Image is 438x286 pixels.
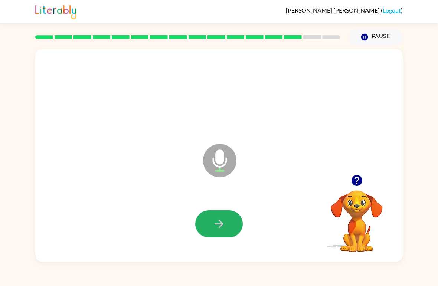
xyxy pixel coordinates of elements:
a: Logout [383,7,401,14]
video: Your browser must support playing .mp4 files to use Literably. Please try using another browser. [320,179,394,253]
button: Pause [349,29,403,46]
div: ( ) [286,7,403,14]
span: [PERSON_NAME] [PERSON_NAME] [286,7,381,14]
img: Literably [35,3,76,19]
